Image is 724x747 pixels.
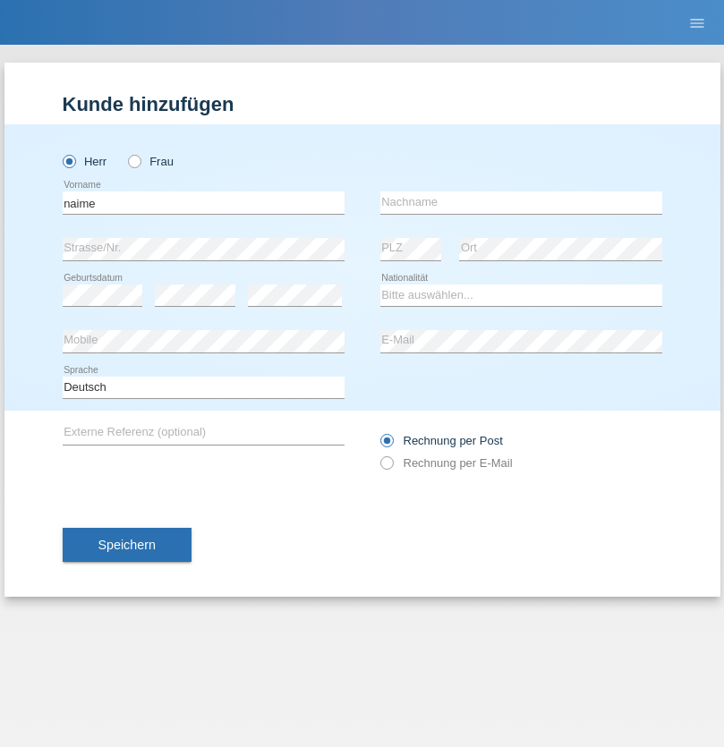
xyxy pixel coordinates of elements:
[380,456,513,470] label: Rechnung per E-Mail
[98,538,156,552] span: Speichern
[679,17,715,28] a: menu
[63,528,192,562] button: Speichern
[380,434,392,456] input: Rechnung per Post
[688,14,706,32] i: menu
[128,155,140,166] input: Frau
[63,155,74,166] input: Herr
[380,456,392,479] input: Rechnung per E-Mail
[128,155,174,168] label: Frau
[380,434,503,447] label: Rechnung per Post
[63,155,107,168] label: Herr
[63,93,662,115] h1: Kunde hinzufügen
